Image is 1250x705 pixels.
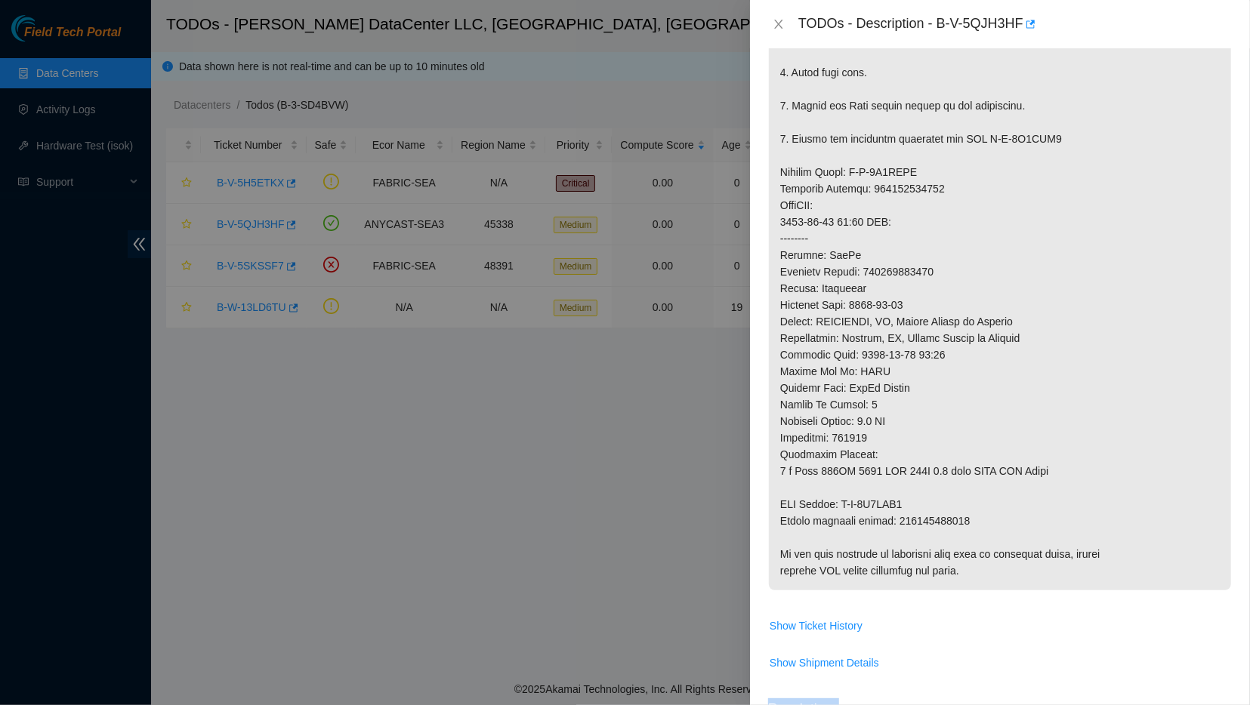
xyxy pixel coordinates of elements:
[769,614,863,638] button: Show Ticket History
[798,12,1232,36] div: TODOs - Description - B-V-5QJH3HF
[769,651,880,675] button: Show Shipment Details
[768,17,789,32] button: Close
[770,654,879,671] span: Show Shipment Details
[773,18,785,30] span: close
[770,617,863,634] span: Show Ticket History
